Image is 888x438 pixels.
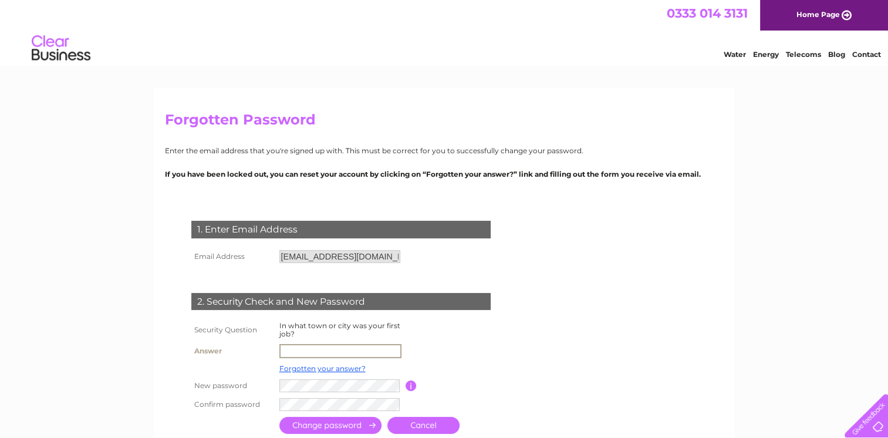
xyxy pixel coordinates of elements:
[188,247,276,266] th: Email Address
[667,6,748,21] a: 0333 014 3131
[188,376,276,395] th: New password
[279,321,400,338] label: In what town or city was your first job?
[406,380,417,391] input: Information
[828,50,845,59] a: Blog
[852,50,881,59] a: Contact
[188,395,276,414] th: Confirm password
[786,50,821,59] a: Telecoms
[165,169,724,180] p: If you have been locked out, you can reset your account by clicking on “Forgotten your answer?” l...
[165,112,724,134] h2: Forgotten Password
[724,50,746,59] a: Water
[387,417,460,434] a: Cancel
[753,50,779,59] a: Energy
[167,6,722,57] div: Clear Business is a trading name of Verastar Limited (registered in [GEOGRAPHIC_DATA] No. 3667643...
[191,221,491,238] div: 1. Enter Email Address
[188,319,276,341] th: Security Question
[279,417,381,434] input: Submit
[279,364,366,373] a: Forgotten your answer?
[165,145,724,156] p: Enter the email address that you're signed up with. This must be correct for you to successfully ...
[188,341,276,361] th: Answer
[191,293,491,311] div: 2. Security Check and New Password
[31,31,91,66] img: logo.png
